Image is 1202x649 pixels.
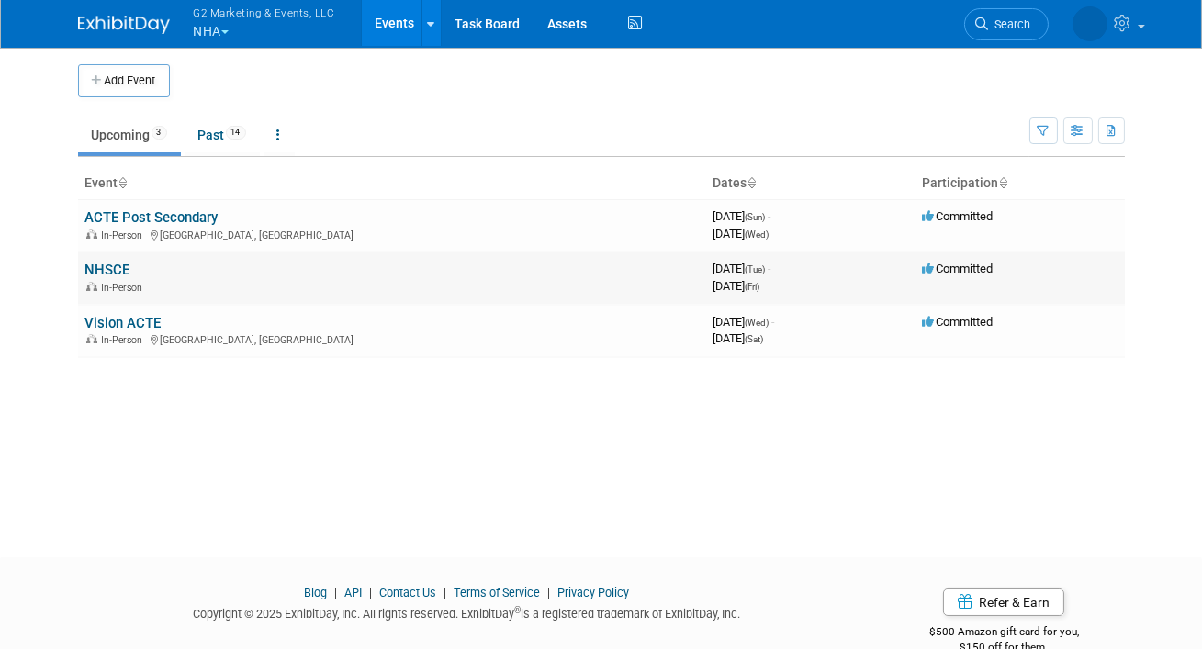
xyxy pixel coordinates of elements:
a: API [344,586,362,599]
span: In-Person [102,282,149,294]
span: G2 Marketing & Events, LLC [194,3,335,22]
a: Contact Us [379,586,436,599]
a: Past14 [185,117,260,152]
span: - [769,262,771,275]
a: Search [964,8,1049,40]
span: (Wed) [746,229,770,240]
span: [DATE] [713,209,771,223]
span: (Fri) [746,282,760,292]
span: - [769,209,771,223]
span: - [772,315,775,329]
span: Search [989,17,1031,31]
a: NHSCE [85,262,130,278]
a: Sort by Start Date [747,175,757,190]
th: Participation [916,168,1125,199]
span: 14 [226,126,246,140]
th: Event [78,168,706,199]
div: [GEOGRAPHIC_DATA], [GEOGRAPHIC_DATA] [85,227,699,241]
span: (Wed) [746,318,770,328]
a: Sort by Event Name [118,175,128,190]
span: (Sun) [746,212,766,222]
a: Vision ACTE [85,315,162,331]
img: ExhibitDay [78,16,170,34]
span: 3 [152,126,167,140]
a: Blog [304,586,327,599]
span: [DATE] [713,262,771,275]
a: Privacy Policy [557,586,629,599]
th: Dates [706,168,916,199]
a: Terms of Service [454,586,540,599]
button: Add Event [78,64,170,97]
a: ACTE Post Secondary [85,209,219,226]
span: [DATE] [713,331,764,345]
div: [GEOGRAPHIC_DATA], [GEOGRAPHIC_DATA] [85,331,699,346]
span: Committed [923,209,994,223]
span: In-Person [102,229,149,241]
span: Committed [923,315,994,329]
a: Sort by Participation Type [999,175,1008,190]
span: Committed [923,262,994,275]
span: | [330,586,342,599]
img: In-Person Event [86,334,97,343]
div: Copyright © 2025 ExhibitDay, Inc. All rights reserved. ExhibitDay is a registered trademark of Ex... [78,601,857,622]
span: [DATE] [713,315,775,329]
span: | [543,586,555,599]
a: Refer & Earn [943,588,1064,616]
span: | [439,586,451,599]
img: In-Person Event [86,229,97,239]
img: Nora McQuillan [1073,6,1107,41]
span: In-Person [102,334,149,346]
span: | [365,586,376,599]
a: Upcoming3 [78,117,181,152]
img: In-Person Event [86,282,97,291]
span: [DATE] [713,279,760,293]
span: (Tue) [746,264,766,274]
span: [DATE] [713,227,770,241]
sup: ® [514,605,521,615]
span: (Sat) [746,334,764,344]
